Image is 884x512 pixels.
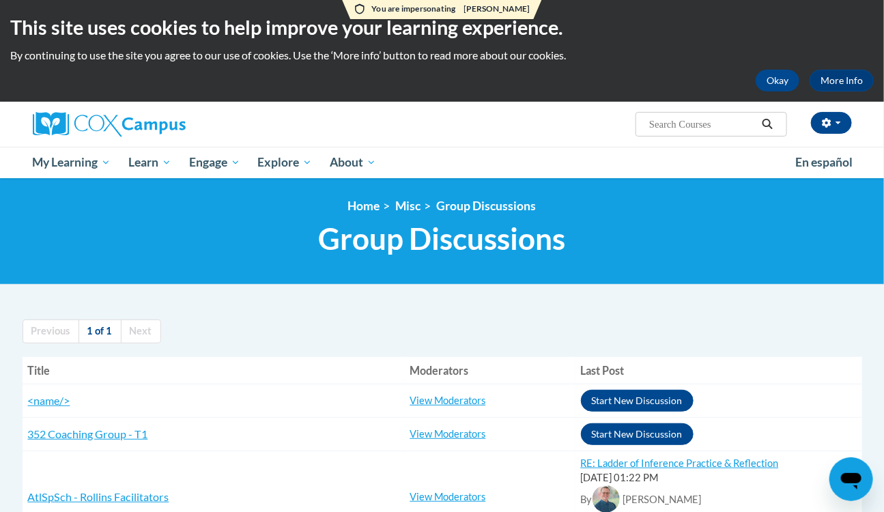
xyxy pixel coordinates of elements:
a: Home [348,199,380,213]
span: Group Discussions [319,221,566,257]
a: 352 Coaching Group - T1 [28,427,148,440]
a: Previous [23,319,79,343]
a: Cox Campus [33,112,292,137]
span: Explore [257,154,312,171]
span: Misc [396,199,421,213]
button: Search [757,116,778,132]
a: View Moderators [410,395,486,406]
button: Account Settings [811,112,852,134]
a: About [321,147,385,178]
a: <name/> [28,394,70,407]
span: About [330,154,376,171]
p: By continuing to use the site you agree to our use of cookies. Use the ‘More info’ button to read... [10,48,874,63]
a: Learn [119,147,180,178]
img: Cox Campus [33,112,186,137]
a: View Moderators [410,491,486,502]
button: Okay [756,70,799,91]
span: Last Post [581,364,625,377]
a: AtlSpSch - Rollins Facilitators [28,490,169,503]
div: Main menu [12,147,872,178]
a: Engage [180,147,249,178]
span: Moderators [410,364,469,377]
a: RE: Ladder of Inference Practice & Reflection [581,457,779,469]
span: By [581,494,593,505]
input: Search Courses [648,116,757,132]
span: [PERSON_NAME] [623,494,702,505]
a: Group Discussions [437,199,537,213]
nav: Page navigation col-md-12 [23,319,862,343]
a: En español [787,148,862,177]
a: Next [121,319,161,343]
a: Explore [248,147,321,178]
span: My Learning [32,154,111,171]
span: En español [796,155,853,169]
a: More Info [810,70,874,91]
a: My Learning [24,147,120,178]
div: [DATE] 01:22 PM [581,471,857,485]
button: Start New Discussion [581,423,694,445]
button: Start New Discussion [581,390,694,412]
span: Learn [128,154,171,171]
a: View Moderators [410,428,486,440]
iframe: Button to launch messaging window [829,457,873,501]
h2: This site uses cookies to help improve your learning experience. [10,14,874,41]
a: 1 of 1 [79,319,122,343]
span: Title [28,364,51,377]
span: Engage [189,154,240,171]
